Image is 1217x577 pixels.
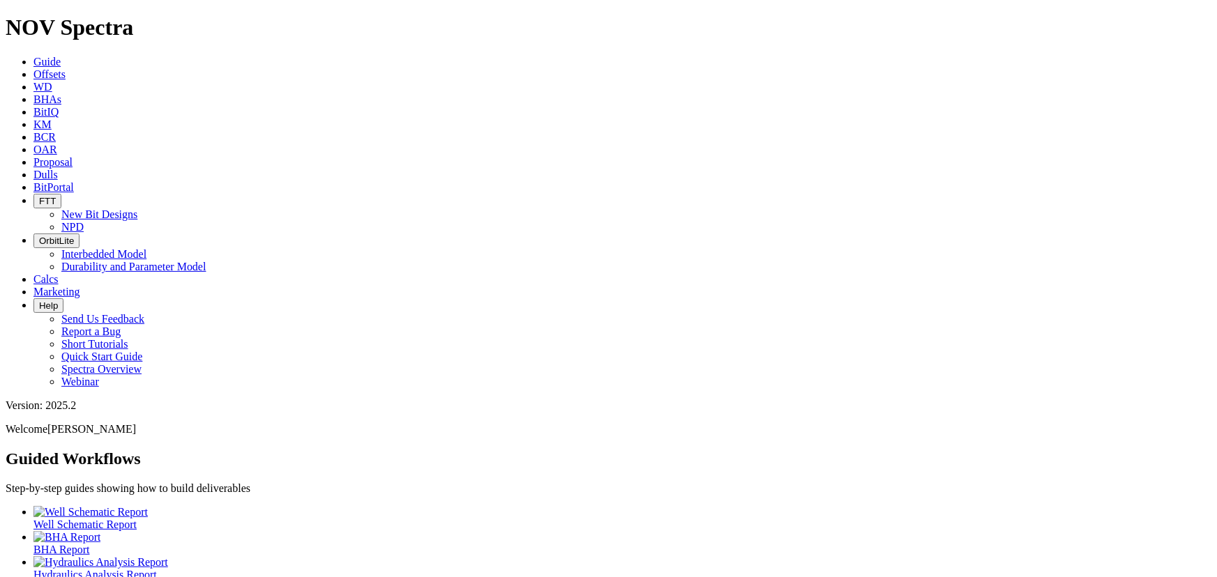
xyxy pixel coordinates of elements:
a: Calcs [33,273,59,285]
button: Help [33,298,63,313]
a: Short Tutorials [61,338,128,350]
a: BCR [33,131,56,143]
a: Interbedded Model [61,248,146,260]
img: Hydraulics Analysis Report [33,556,168,569]
a: Dulls [33,169,58,180]
a: Marketing [33,286,80,298]
a: NPD [61,221,84,233]
span: FTT [39,196,56,206]
span: BHA Report [33,544,89,555]
a: BHA Report BHA Report [33,531,1211,555]
a: Report a Bug [61,325,121,337]
img: Well Schematic Report [33,506,148,518]
a: BHAs [33,93,61,105]
a: Guide [33,56,61,68]
div: Version: 2025.2 [6,399,1211,412]
p: Welcome [6,423,1211,436]
a: OAR [33,144,57,155]
h1: NOV Spectra [6,15,1211,40]
span: OrbitLite [39,236,74,246]
a: KM [33,118,52,130]
a: New Bit Designs [61,208,137,220]
span: Well Schematic Report [33,518,137,530]
img: BHA Report [33,531,100,544]
button: OrbitLite [33,233,80,248]
a: WD [33,81,52,93]
a: Send Us Feedback [61,313,144,325]
a: Webinar [61,376,99,387]
a: Quick Start Guide [61,351,142,362]
span: Help [39,300,58,311]
a: Proposal [33,156,73,168]
a: BitIQ [33,106,59,118]
p: Step-by-step guides showing how to build deliverables [6,482,1211,495]
button: FTT [33,194,61,208]
a: Well Schematic Report Well Schematic Report [33,506,1211,530]
span: [PERSON_NAME] [47,423,136,435]
a: Spectra Overview [61,363,142,375]
a: Offsets [33,68,66,80]
a: Durability and Parameter Model [61,261,206,272]
h2: Guided Workflows [6,449,1211,468]
a: BitPortal [33,181,74,193]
